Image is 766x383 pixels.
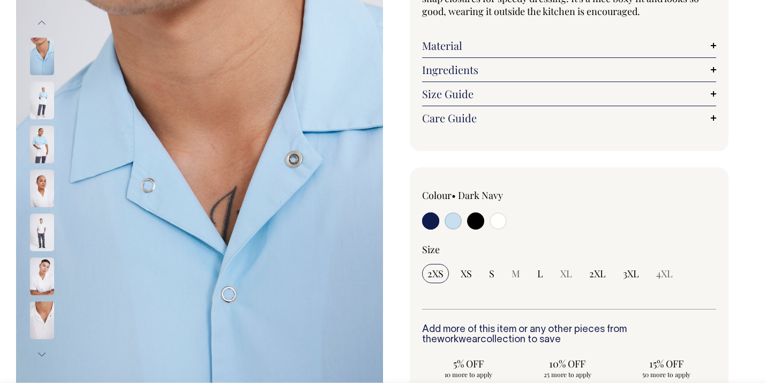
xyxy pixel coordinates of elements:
[618,264,644,283] input: 3XL
[651,264,678,283] input: 4XL
[506,264,525,283] input: M
[560,267,572,280] span: XL
[626,370,708,379] span: 50 more to apply
[455,264,477,283] input: XS
[521,354,614,382] input: 10% OFF 25 more to apply
[422,354,515,382] input: 5% OFF 10 more to apply
[30,126,54,164] img: true-blue
[34,343,50,367] button: Next
[656,267,673,280] span: 4XL
[527,370,609,379] span: 25 more to apply
[437,335,480,344] a: workwear
[422,189,540,202] div: Colour
[30,258,54,296] img: off-white
[489,267,494,280] span: S
[427,357,509,370] span: 5% OFF
[422,243,716,256] div: Size
[427,370,509,379] span: 10 more to apply
[30,302,54,340] img: off-white
[422,87,716,100] a: Size Guide
[422,39,716,52] a: Material
[512,267,520,280] span: M
[623,267,639,280] span: 3XL
[620,354,713,382] input: 15% OFF 50 more to apply
[527,357,609,370] span: 10% OFF
[422,63,716,76] a: Ingredients
[484,264,500,283] input: S
[626,357,708,370] span: 15% OFF
[427,267,444,280] span: 2XS
[422,112,716,124] a: Care Guide
[30,214,54,252] img: off-white
[458,189,503,202] label: Dark Navy
[555,264,577,283] input: XL
[461,267,472,280] span: XS
[584,264,611,283] input: 2XL
[30,170,54,208] img: off-white
[537,267,543,280] span: L
[34,11,50,35] button: Previous
[422,325,716,346] h6: Add more of this item or any other pieces from the collection to save
[589,267,606,280] span: 2XL
[30,82,54,120] img: true-blue
[422,264,449,283] input: 2XS
[30,38,54,76] img: true-blue
[532,264,549,283] input: L
[452,189,456,202] span: •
